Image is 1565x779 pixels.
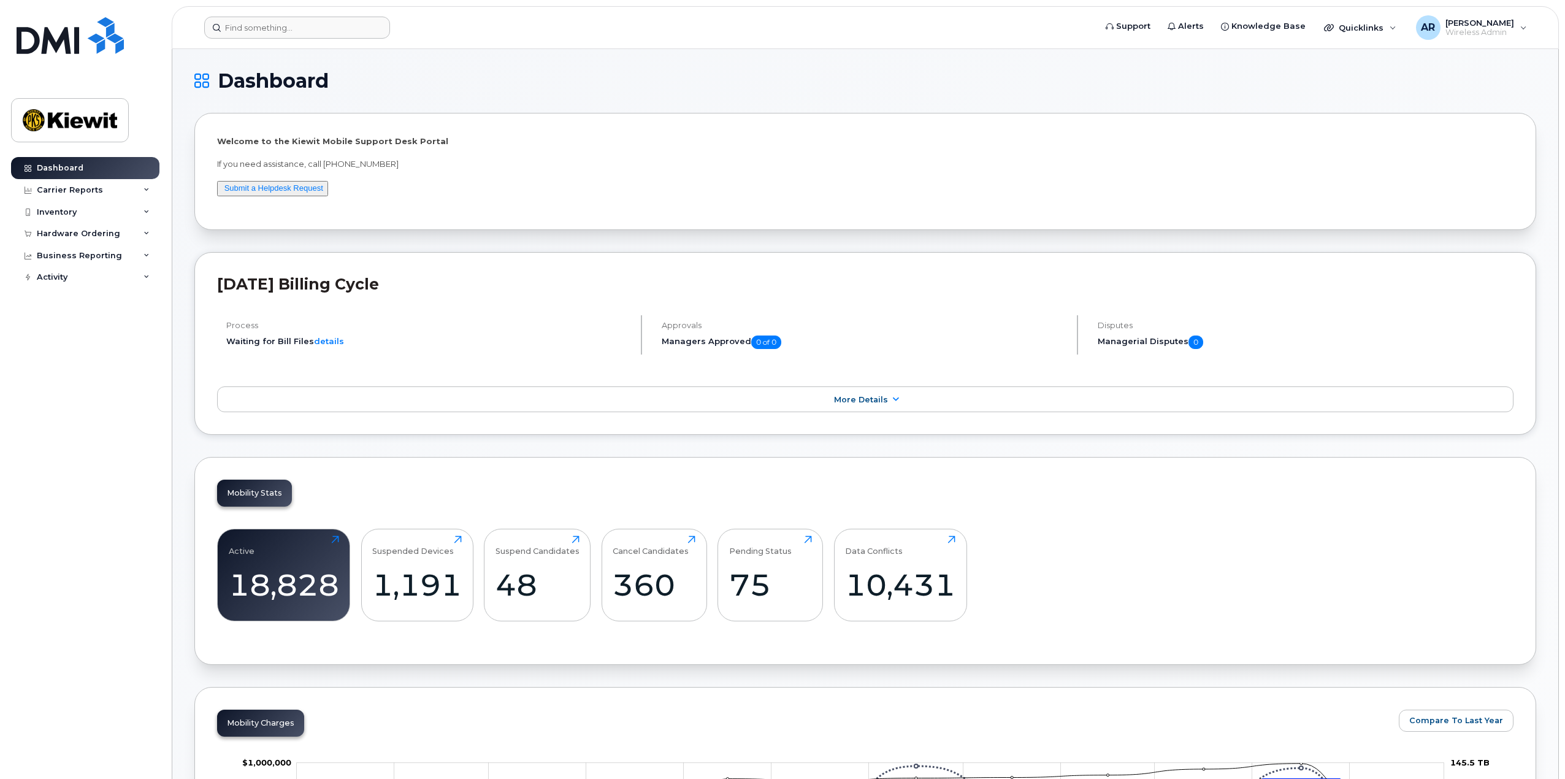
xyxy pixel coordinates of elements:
[226,321,630,330] h4: Process
[372,535,462,614] a: Suspended Devices1,191
[496,535,580,614] a: Suspend Candidates48
[751,336,781,349] span: 0 of 0
[834,395,888,404] span: More Details
[229,535,339,614] a: Active18,828
[217,136,1513,147] p: Welcome to the Kiewit Mobile Support Desk Portal
[229,567,339,603] div: 18,828
[372,567,462,603] div: 1,191
[1399,710,1513,732] button: Compare To Last Year
[729,535,812,614] a: Pending Status75
[496,567,580,603] div: 48
[229,535,254,556] div: Active
[1098,321,1513,330] h4: Disputes
[1512,726,1556,770] iframe: Messenger Launcher
[217,181,328,196] button: Submit a Helpdesk Request
[662,336,1066,349] h5: Managers Approved
[242,757,291,767] g: $0
[372,535,454,556] div: Suspended Devices
[1188,336,1203,349] span: 0
[729,567,812,603] div: 75
[1098,336,1513,349] h5: Managerial Disputes
[729,535,792,556] div: Pending Status
[613,535,695,614] a: Cancel Candidates360
[613,567,695,603] div: 360
[613,535,689,556] div: Cancel Candidates
[218,72,329,90] span: Dashboard
[1450,757,1490,767] tspan: 145.5 TB
[217,275,1513,293] h2: [DATE] Billing Cycle
[226,336,630,347] li: Waiting for Bill Files
[496,535,580,556] div: Suspend Candidates
[224,183,323,193] a: Submit a Helpdesk Request
[845,535,903,556] div: Data Conflicts
[845,535,955,614] a: Data Conflicts10,431
[1409,715,1503,726] span: Compare To Last Year
[845,567,955,603] div: 10,431
[242,757,291,767] tspan: $1,000,000
[217,158,1513,170] p: If you need assistance, call [PHONE_NUMBER]
[314,336,344,346] a: details
[662,321,1066,330] h4: Approvals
